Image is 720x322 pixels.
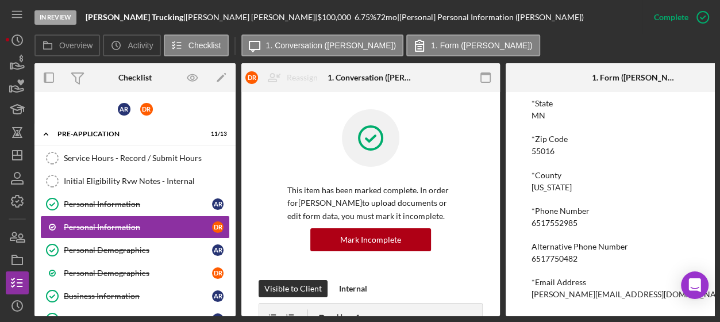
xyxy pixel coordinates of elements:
button: 1. Conversation ([PERSON_NAME]) [241,34,403,56]
div: 72 mo [376,13,397,22]
a: Business InformationAR [40,285,230,308]
button: Complete [642,6,714,29]
div: A R [212,198,224,210]
div: 1. Conversation ([PERSON_NAME]) [328,73,414,82]
div: D R [212,267,224,279]
p: This item has been marked complete. In order for [PERSON_NAME] to upload documents or edit form d... [287,184,454,223]
button: 1. Form ([PERSON_NAME]) [406,34,540,56]
div: 6517750482 [532,254,577,263]
a: Personal DemographicsDR [40,262,230,285]
a: Service Hours - Record / Submit Hours [40,147,230,170]
div: Initial Eligibility Rvw Notes - Internal [64,177,229,186]
button: Mark Incomplete [310,228,431,251]
div: | [Personal] Personal Information ([PERSON_NAME]) [397,13,584,22]
button: Overview [34,34,100,56]
b: [PERSON_NAME] Trucking [86,12,183,22]
div: A R [212,244,224,256]
div: In Review [34,10,76,25]
div: | [86,13,186,22]
div: Checklist [118,73,152,82]
div: Personal Information [64,200,212,209]
a: Personal InformationAR [40,193,230,216]
div: Personal Information [64,223,212,232]
button: Visible to Client [259,280,328,297]
label: Overview [59,41,93,50]
div: Pre-Application [57,131,198,137]
a: Personal InformationDR [40,216,230,239]
div: D R [212,221,224,233]
div: [US_STATE] [532,183,572,192]
button: Activity [103,34,160,56]
div: 55016 [532,147,555,156]
label: Checklist [188,41,221,50]
div: 11 / 13 [206,131,227,137]
div: Internal [339,280,367,297]
div: Personal Demographics [64,269,212,278]
div: MN [532,111,545,120]
label: Activity [128,41,153,50]
div: Mark Incomplete [340,228,401,251]
div: Complete [654,6,688,29]
div: Service Hours - Record / Submit Hours [64,154,229,163]
label: 1. Form ([PERSON_NAME]) [431,41,533,50]
button: Checklist [164,34,229,56]
a: Initial Eligibility Rvw Notes - Internal [40,170,230,193]
div: D R [140,103,153,116]
div: 6517552985 [532,218,577,228]
label: 1. Conversation ([PERSON_NAME]) [266,41,396,50]
div: Visible to Client [264,280,322,297]
button: Internal [333,280,373,297]
a: Personal DemographicsAR [40,239,230,262]
div: 6.75 % [355,13,376,22]
div: A R [212,290,224,302]
button: DRReassign [240,66,329,89]
div: Reassign [287,66,318,89]
div: Personal Demographics [64,246,212,255]
div: [PERSON_NAME] [PERSON_NAME] | [186,13,317,22]
div: D R [245,71,258,84]
div: 1. Form ([PERSON_NAME]) [592,73,678,82]
span: $100,000 [317,12,351,22]
div: Open Intercom Messenger [681,271,709,299]
div: A R [118,103,130,116]
div: Business Information [64,292,212,301]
